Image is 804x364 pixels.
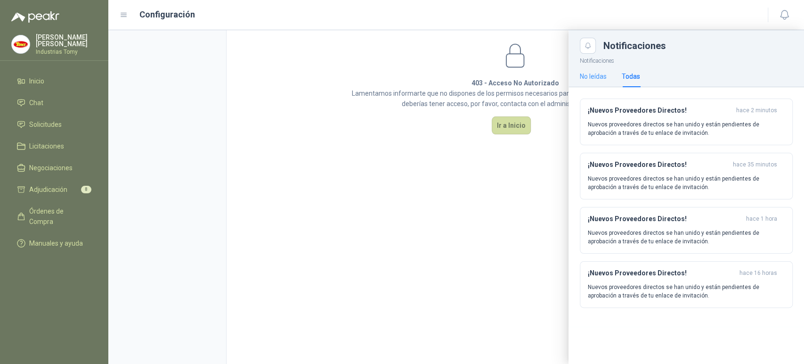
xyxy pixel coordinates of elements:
a: Licitaciones [11,137,97,155]
span: Negociaciones [29,163,73,173]
button: ¡Nuevos Proveedores Directos!hace 2 minutos Nuevos proveedores directos se han unido y están pend... [580,99,793,145]
h3: ¡Nuevos Proveedores Directos! [588,215,742,223]
a: Chat [11,94,97,112]
span: Licitaciones [29,141,64,151]
a: Negociaciones [11,159,97,177]
span: Órdenes de Compra [29,206,88,227]
span: Manuales y ayuda [29,238,83,248]
p: [PERSON_NAME] [PERSON_NAME] [36,34,97,47]
a: Órdenes de Compra [11,202,97,231]
a: Inicio [11,72,97,90]
div: Todas [622,71,640,82]
h3: ¡Nuevos Proveedores Directos! [588,107,732,115]
button: ¡Nuevos Proveedores Directos!hace 16 horas Nuevos proveedores directos se han unido y están pendi... [580,261,793,308]
button: ¡Nuevos Proveedores Directos!hace 1 hora Nuevos proveedores directos se han unido y están pendien... [580,207,793,254]
div: No leídas [580,71,607,82]
p: Nuevos proveedores directos se han unido y están pendientes de aprobación a través de tu enlace d... [588,283,785,300]
img: Company Logo [12,35,30,53]
a: Solicitudes [11,116,97,133]
span: hace 1 hora [746,215,777,223]
p: Notificaciones [568,54,804,66]
img: Logo peakr [11,11,59,23]
p: Nuevos proveedores directos se han unido y están pendientes de aprobación a través de tu enlace d... [588,120,785,137]
div: Notificaciones [603,41,793,50]
h3: ¡Nuevos Proveedores Directos! [588,161,729,169]
a: Manuales y ayuda [11,234,97,252]
h3: ¡Nuevos Proveedores Directos! [588,269,736,277]
span: Solicitudes [29,119,62,130]
span: 8 [81,186,91,193]
p: Industrias Tomy [36,49,97,55]
p: Nuevos proveedores directos se han unido y están pendientes de aprobación a través de tu enlace d... [588,229,785,246]
span: Chat [29,98,43,108]
button: Close [580,38,596,54]
a: Adjudicación8 [11,181,97,199]
span: Inicio [29,76,44,86]
span: hace 35 minutos [733,161,777,169]
span: Adjudicación [29,184,67,195]
p: Nuevos proveedores directos se han unido y están pendientes de aprobación a través de tu enlace d... [588,174,785,191]
button: ¡Nuevos Proveedores Directos!hace 35 minutos Nuevos proveedores directos se han unido y están pen... [580,153,793,199]
span: hace 2 minutos [736,107,777,115]
h1: Configuración [139,8,195,21]
span: hace 16 horas [739,269,777,277]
